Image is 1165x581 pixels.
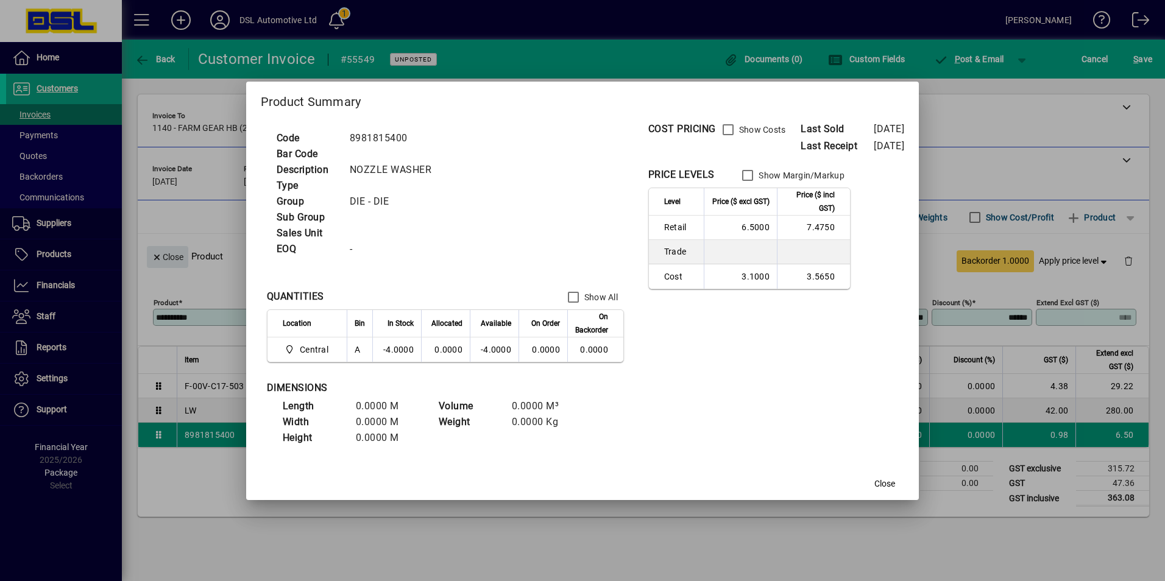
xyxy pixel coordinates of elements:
[664,221,696,233] span: Retail
[433,414,506,430] td: Weight
[801,139,874,153] span: Last Receipt
[704,264,777,289] td: 3.1000
[664,195,681,208] span: Level
[470,337,519,362] td: -4.0000
[664,270,696,283] span: Cost
[277,398,350,414] td: Length
[874,477,895,490] span: Close
[350,414,423,430] td: 0.0000 M
[267,381,572,395] div: DIMENSIONS
[777,264,850,289] td: 3.5650
[874,123,904,135] span: [DATE]
[344,130,447,146] td: 8981815400
[267,289,324,304] div: QUANTITIES
[874,140,904,152] span: [DATE]
[421,337,470,362] td: 0.0000
[582,291,618,303] label: Show All
[355,317,365,330] span: Bin
[648,122,716,136] div: COST PRICING
[246,82,919,117] h2: Product Summary
[506,414,579,430] td: 0.0000 Kg
[271,146,344,162] td: Bar Code
[388,317,414,330] span: In Stock
[283,317,311,330] span: Location
[648,167,715,182] div: PRICE LEVELS
[350,430,423,446] td: 0.0000 M
[664,245,696,258] span: Trade
[271,178,344,194] td: Type
[865,473,904,495] button: Close
[277,414,350,430] td: Width
[271,130,344,146] td: Code
[277,430,350,446] td: Height
[271,241,344,257] td: EOQ
[567,337,623,362] td: 0.0000
[704,216,777,240] td: 6.5000
[271,194,344,210] td: Group
[575,310,608,337] span: On Backorder
[271,162,344,178] td: Description
[300,343,328,356] span: Central
[506,398,579,414] td: 0.0000 M³
[737,124,786,136] label: Show Costs
[532,345,560,354] span: 0.0000
[344,162,447,178] td: NOZZLE WASHER
[777,216,850,240] td: 7.4750
[431,317,462,330] span: Allocated
[712,195,770,208] span: Price ($ excl GST)
[271,225,344,241] td: Sales Unit
[433,398,506,414] td: Volume
[283,342,333,357] span: Central
[801,122,874,136] span: Last Sold
[756,169,845,181] label: Show Margin/Markup
[271,210,344,225] td: Sub Group
[481,317,511,330] span: Available
[347,337,372,362] td: A
[531,317,560,330] span: On Order
[785,188,835,215] span: Price ($ incl GST)
[344,241,447,257] td: -
[344,194,447,210] td: DIE - DIE
[372,337,421,362] td: -4.0000
[350,398,423,414] td: 0.0000 M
